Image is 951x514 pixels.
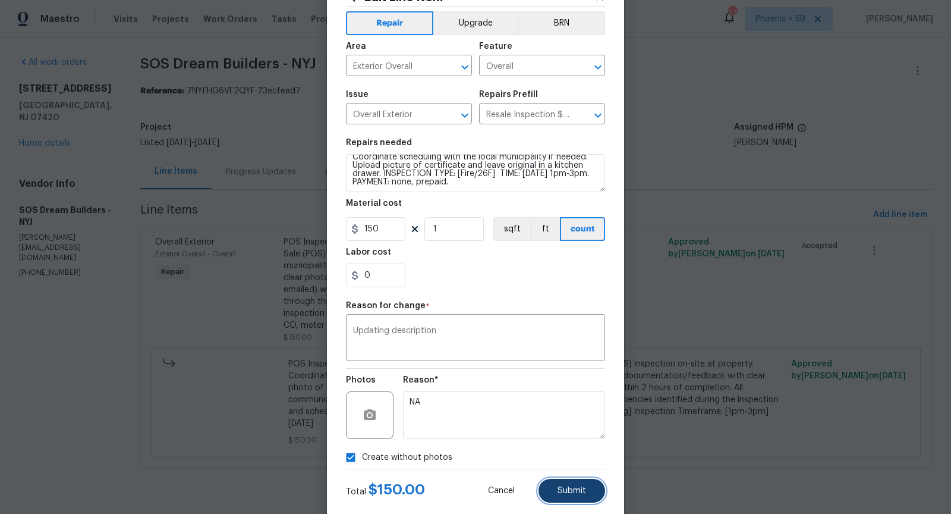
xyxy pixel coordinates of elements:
span: Cancel [488,487,515,496]
button: Upgrade [433,11,518,35]
span: $ 150.00 [369,482,425,497]
button: Open [456,107,473,124]
span: Submit [558,487,586,496]
h5: Photos [346,376,376,384]
button: Open [590,107,606,124]
h5: Feature [479,42,512,51]
button: ft [530,217,560,241]
h5: Material cost [346,199,402,208]
button: Submit [539,479,605,503]
h5: Labor cost [346,248,391,256]
button: Open [456,59,473,76]
button: BRN [518,11,605,35]
h5: Area [346,42,366,51]
h5: Reason for change [346,302,426,310]
h5: Issue [346,90,369,99]
span: Create without photos [362,452,452,464]
button: count [560,217,605,241]
h5: Repairs needed [346,139,412,147]
textarea: Updating description [353,327,598,352]
h5: Reason* [403,376,438,384]
button: Repair [346,11,433,35]
h5: Repairs Prefill [479,90,538,99]
button: sqft [493,217,530,241]
textarea: NA [403,391,605,439]
button: Open [590,59,606,76]
div: Total [346,484,425,498]
button: Cancel [469,479,534,503]
textarea: POS Inspection Attendance and Documentation: Attend scheduled Point of Sale (POS) inspection on-s... [346,154,605,192]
